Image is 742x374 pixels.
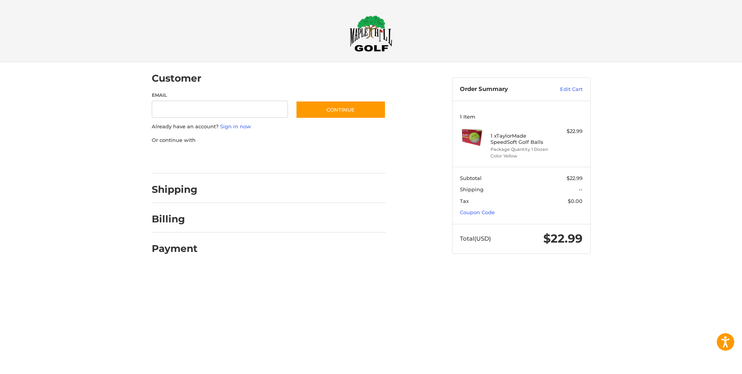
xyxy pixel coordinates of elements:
[460,114,583,120] h3: 1 Item
[568,198,583,204] span: $0.00
[296,101,386,119] button: Continue
[552,128,583,135] div: $22.99
[579,186,583,192] span: --
[149,152,207,166] iframe: PayPal-paypal
[152,213,197,225] h2: Billing
[152,243,198,255] h2: Payment
[460,235,491,242] span: Total (USD)
[350,15,392,52] img: Maple Hill Golf
[678,353,742,374] iframe: Google Customer Reviews
[460,209,495,215] a: Coupon Code
[152,123,386,131] p: Already have an account?
[152,72,201,84] h2: Customer
[460,186,484,192] span: Shipping
[460,86,543,93] h3: Order Summary
[152,136,386,144] p: Or continue with
[152,184,198,196] h2: Shipping
[491,133,550,145] h4: 1 x TaylorMade SpeedSoft Golf Balls
[543,86,583,93] a: Edit Cart
[152,92,288,99] label: Email
[220,123,251,129] a: Sign in now
[491,146,550,153] li: Package Quantity 1 Dozen
[460,198,469,204] span: Tax
[491,153,550,159] li: Color Yellow
[281,152,339,166] iframe: PayPal-venmo
[567,175,583,181] span: $22.99
[543,231,583,246] span: $22.99
[460,175,482,181] span: Subtotal
[215,152,273,166] iframe: PayPal-paylater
